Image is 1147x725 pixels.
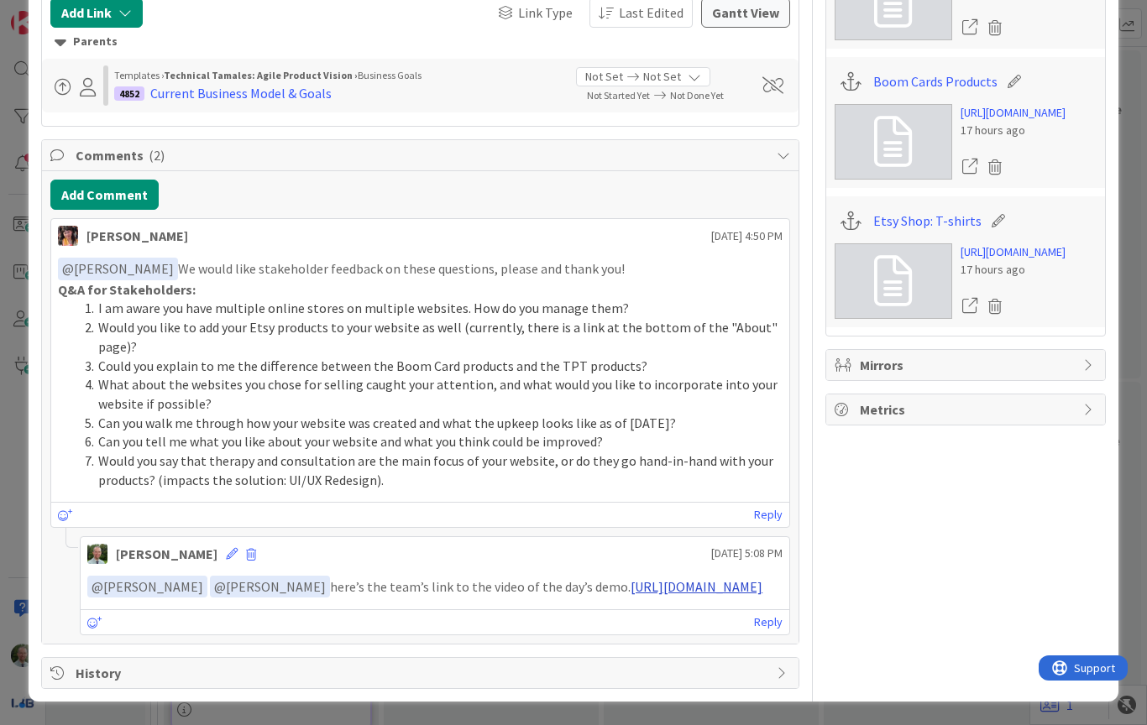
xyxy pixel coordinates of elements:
[670,89,724,102] span: Not Done Yet
[55,33,786,51] div: Parents
[78,318,783,356] li: Would you like to add your Etsy products to your website as well (currently, there is a link at t...
[76,145,768,165] span: Comments
[754,504,783,525] a: Reply
[58,281,196,298] strong: Q&A for Stakeholders:
[92,578,203,595] span: [PERSON_NAME]
[76,663,768,683] span: History
[78,432,783,451] li: Can you tell me what you like about your website and what you think could be improved?
[58,258,783,280] p: We would like stakeholder feedback on these questions, please and thank you!
[164,69,358,81] b: Technical Tamales: Agile Product Vision ›
[873,71,998,91] a: Boom Cards Products
[711,227,783,245] span: [DATE] 4:50 PM
[214,578,226,595] span: @
[150,83,332,103] div: Current Business Model & Goals
[149,147,165,164] span: ( 2 )
[518,3,573,23] span: Link Type
[961,295,979,317] a: Open
[116,544,217,564] div: [PERSON_NAME]
[86,226,188,246] div: [PERSON_NAME]
[961,243,1066,261] a: [URL][DOMAIN_NAME]
[860,399,1075,420] span: Metrics
[78,414,783,433] li: Can you walk me through how your website was created and what the upkeep looks like as of [DATE]?
[50,180,159,210] button: Add Comment
[58,226,78,246] img: GO
[643,68,681,86] span: Not Set
[78,375,783,413] li: What about the websites you chose for selling caught your attention, and what would you like to i...
[860,355,1075,375] span: Mirrors
[961,261,1066,279] div: 17 hours ago
[87,576,783,598] p: here’s the team’s link to the video of the day’s demo.
[214,578,326,595] span: [PERSON_NAME]
[358,69,422,81] span: Business Goals
[585,68,623,86] span: Not Set
[114,86,144,101] div: 4852
[62,260,174,277] span: [PERSON_NAME]
[587,89,650,102] span: Not Started Yet
[711,545,783,562] span: [DATE] 5:08 PM
[631,578,762,595] a: [URL][DOMAIN_NAME]
[114,69,164,81] span: Templates ›
[961,104,1066,122] a: [URL][DOMAIN_NAME]
[92,578,103,595] span: @
[754,612,783,633] a: Reply
[961,122,1066,139] div: 17 hours ago
[961,17,979,39] a: Open
[87,544,107,564] img: SH
[619,3,683,23] span: Last Edited
[78,299,783,318] li: I am aware you have multiple online stores on multiple websites. How do you manage them?
[35,3,76,23] span: Support
[873,211,982,231] a: Etsy Shop: T-shirts
[78,451,783,489] li: Would you say that therapy and consultation are the main focus of your website, or do they go han...
[961,156,979,178] a: Open
[62,260,74,277] span: @
[78,357,783,376] li: Could you explain to me the difference between the Boom Card products and the TPT products?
